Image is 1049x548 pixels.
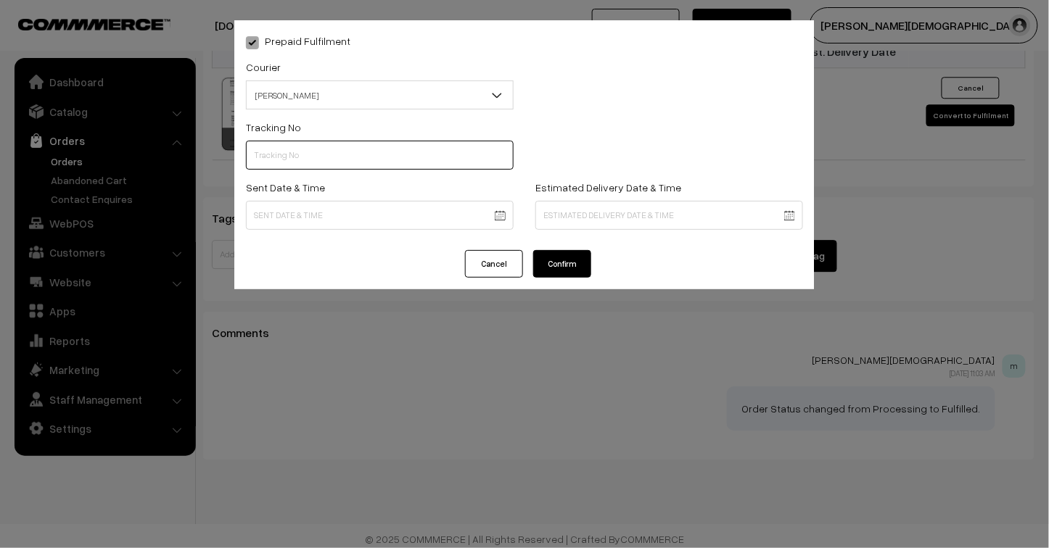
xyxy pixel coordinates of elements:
label: Courier [246,59,281,75]
label: Estimated Delivery Date & Time [535,180,681,195]
input: Tracking No [246,141,514,170]
input: Estimated Delivery Date & Time [535,201,803,230]
label: Prepaid Fulfilment [246,33,350,49]
span: Shree Maruti Courier [247,83,513,108]
input: Sent Date & Time [246,201,514,230]
button: Confirm [533,250,591,278]
label: Tracking No [246,120,301,135]
label: Sent Date & Time [246,180,325,195]
button: Cancel [465,250,523,278]
span: Shree Maruti Courier [246,80,514,109]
